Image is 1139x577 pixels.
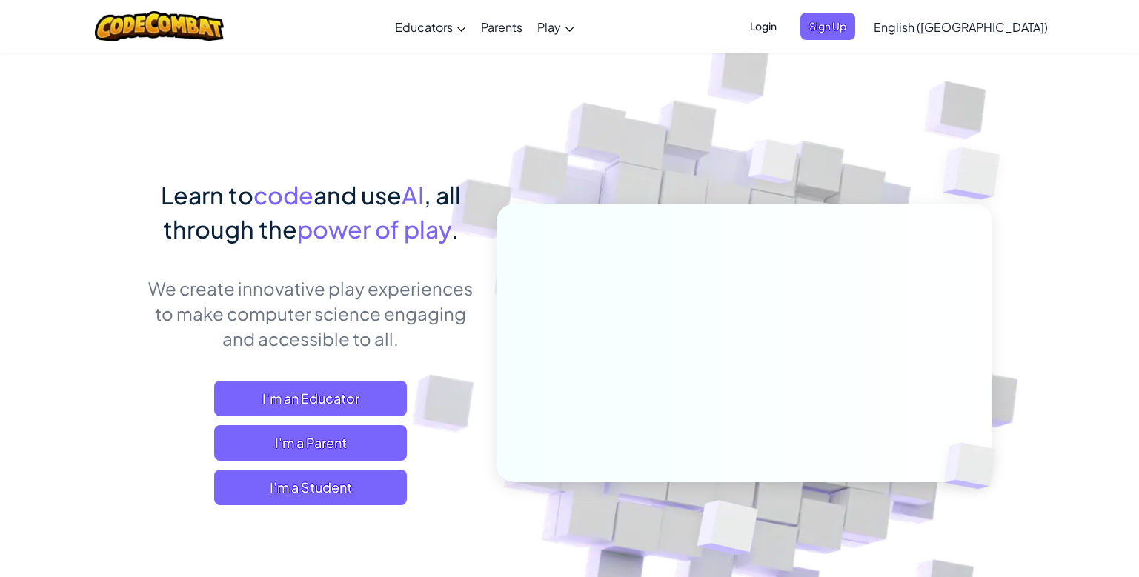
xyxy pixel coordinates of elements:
[395,19,453,35] span: Educators
[720,110,827,221] img: Overlap cubes
[214,381,407,416] a: I'm an Educator
[161,180,253,210] span: Learn to
[388,7,474,47] a: Educators
[741,13,786,40] button: Login
[451,214,459,244] span: .
[866,7,1055,47] a: English ([GEOGRAPHIC_DATA])
[537,19,561,35] span: Play
[919,412,1030,520] img: Overlap cubes
[874,19,1048,35] span: English ([GEOGRAPHIC_DATA])
[297,214,451,244] span: power of play
[402,180,424,210] span: AI
[530,7,582,47] a: Play
[147,276,474,351] p: We create innovative play experiences to make computer science engaging and accessible to all.
[474,7,530,47] a: Parents
[313,180,402,210] span: and use
[913,111,1041,236] img: Overlap cubes
[214,470,407,505] button: I'm a Student
[253,180,313,210] span: code
[214,425,407,461] a: I'm a Parent
[800,13,855,40] button: Sign Up
[95,11,225,41] img: CodeCombat logo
